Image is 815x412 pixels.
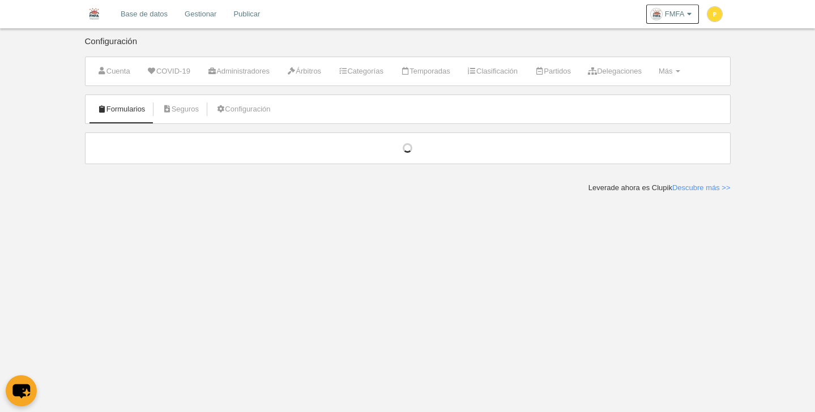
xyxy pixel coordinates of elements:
a: Categorías [332,63,390,80]
a: COVID-19 [141,63,197,80]
img: OaSyhHG2e8IO.30x30.jpg [651,8,662,20]
a: Árbitros [280,63,327,80]
a: Descubre más >> [672,183,731,192]
a: Clasificación [461,63,524,80]
img: c2l6ZT0zMHgzMCZmcz05JnRleHQ9UCZiZz1mZGQ4MzU%3D.png [707,7,722,22]
div: Configuración [85,37,731,57]
div: Leverade ahora es Clupik [588,183,731,193]
div: Cargando [97,143,719,153]
img: FMFA [85,7,103,20]
a: Seguros [156,101,205,118]
a: Formularios [91,101,152,118]
a: Administradores [201,63,276,80]
span: FMFA [665,8,685,20]
a: Cuenta [91,63,136,80]
a: Más [652,63,686,80]
a: Configuración [210,101,276,118]
span: Más [659,67,673,75]
a: Partidos [528,63,577,80]
a: FMFA [646,5,699,24]
button: chat-button [6,375,37,406]
a: Delegaciones [582,63,648,80]
a: Temporadas [394,63,456,80]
